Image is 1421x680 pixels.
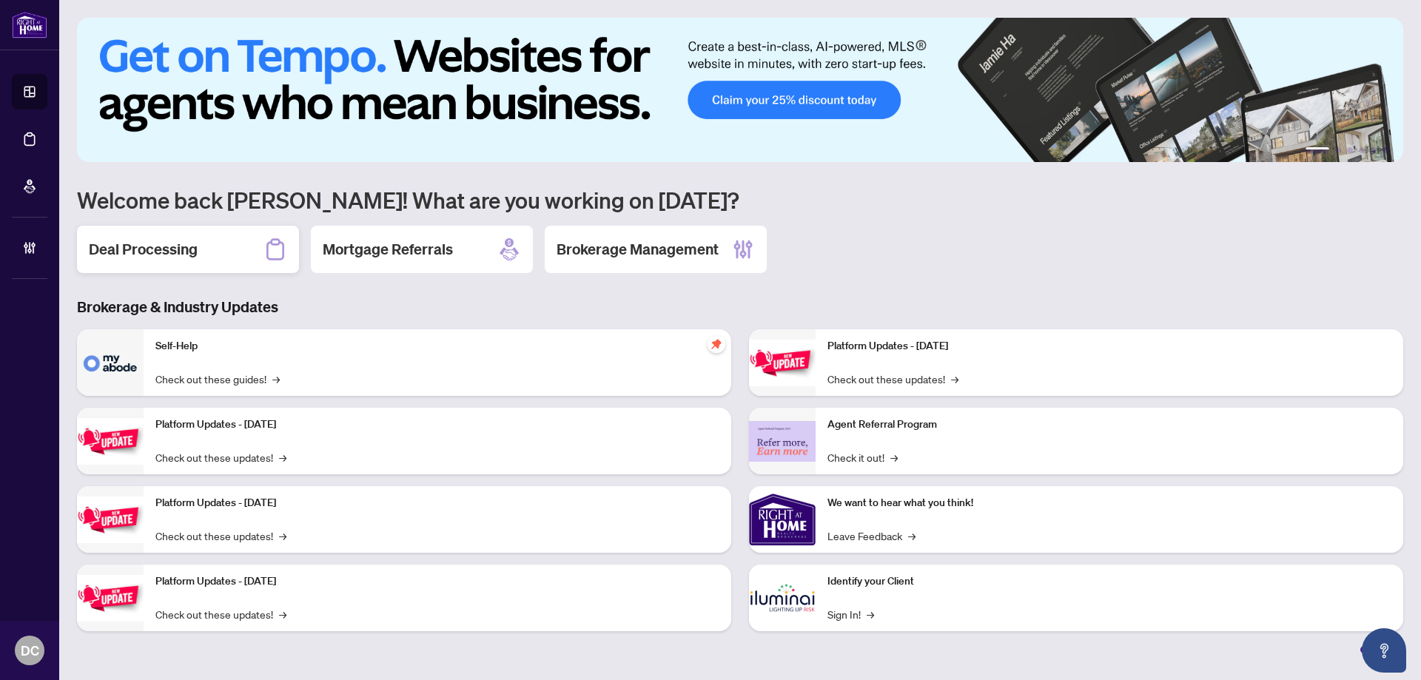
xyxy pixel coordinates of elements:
[1362,628,1406,673] button: Open asap
[155,495,719,511] p: Platform Updates - [DATE]
[323,239,453,260] h2: Mortgage Referrals
[827,573,1391,590] p: Identify your Client
[749,340,816,386] img: Platform Updates - June 23, 2025
[951,371,958,387] span: →
[827,338,1391,354] p: Platform Updates - [DATE]
[708,335,725,353] span: pushpin
[272,371,280,387] span: →
[77,18,1403,162] img: Slide 0
[155,371,280,387] a: Check out these guides!→
[279,528,286,544] span: →
[827,495,1391,511] p: We want to hear what you think!
[155,528,286,544] a: Check out these updates!→
[279,449,286,465] span: →
[827,449,898,465] a: Check it out!→
[827,528,916,544] a: Leave Feedback→
[155,338,719,354] p: Self-Help
[827,371,958,387] a: Check out these updates!→
[1371,147,1377,153] button: 5
[1306,147,1329,153] button: 1
[557,239,719,260] h2: Brokerage Management
[89,239,198,260] h2: Deal Processing
[77,418,144,465] img: Platform Updates - September 16, 2025
[77,329,144,396] img: Self-Help
[279,606,286,622] span: →
[77,575,144,622] img: Platform Updates - July 8, 2025
[77,186,1403,214] h1: Welcome back [PERSON_NAME]! What are you working on [DATE]?
[1359,147,1365,153] button: 4
[867,606,874,622] span: →
[1383,147,1388,153] button: 6
[155,449,286,465] a: Check out these updates!→
[1347,147,1353,153] button: 3
[749,421,816,462] img: Agent Referral Program
[827,417,1391,433] p: Agent Referral Program
[749,565,816,631] img: Identify your Client
[155,417,719,433] p: Platform Updates - [DATE]
[155,606,286,622] a: Check out these updates!→
[155,573,719,590] p: Platform Updates - [DATE]
[12,11,47,38] img: logo
[77,496,144,543] img: Platform Updates - July 21, 2025
[21,640,39,661] span: DC
[908,528,916,544] span: →
[890,449,898,465] span: →
[77,297,1403,317] h3: Brokerage & Industry Updates
[1335,147,1341,153] button: 2
[749,486,816,553] img: We want to hear what you think!
[827,606,874,622] a: Sign In!→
